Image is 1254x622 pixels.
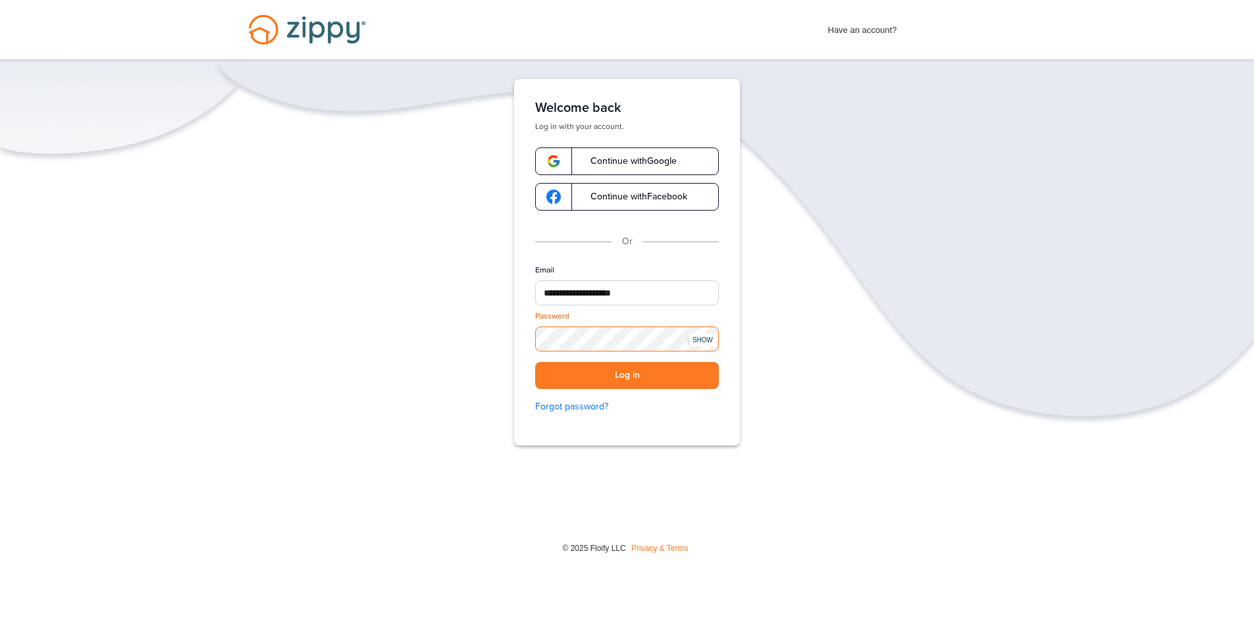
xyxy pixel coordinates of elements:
img: google-logo [546,190,561,204]
img: google-logo [546,154,561,168]
label: Password [535,311,569,322]
span: Continue with Facebook [577,192,687,201]
span: Continue with Google [577,157,677,166]
label: Email [535,265,554,276]
p: Log in with your account. [535,121,719,132]
input: Email [535,280,719,305]
h1: Welcome back [535,100,719,116]
a: Privacy & Terms [631,544,688,553]
span: Have an account? [828,16,897,38]
a: google-logoContinue withFacebook [535,183,719,211]
div: SHOW [688,334,717,346]
span: © 2025 Floify LLC [562,544,625,553]
input: Password [535,326,719,351]
button: Log in [535,362,719,389]
a: google-logoContinue withGoogle [535,147,719,175]
a: Forgot password? [535,400,719,414]
p: Or [622,234,633,249]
